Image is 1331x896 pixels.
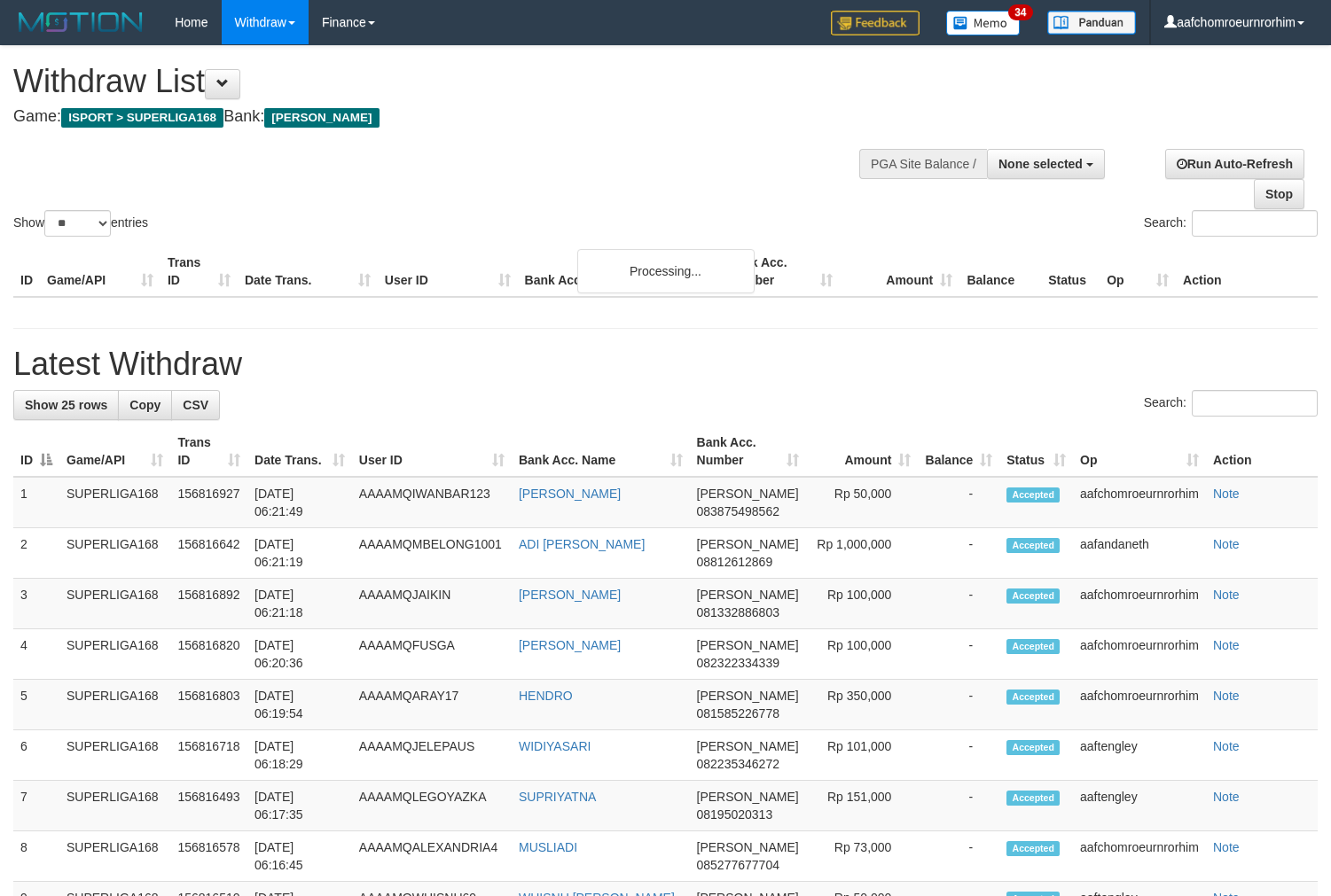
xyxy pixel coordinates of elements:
[247,528,352,579] td: [DATE] 06:21:19
[13,64,870,99] h1: Withdraw List
[720,246,840,297] th: Bank Acc. Number
[519,638,621,652] a: [PERSON_NAME]
[13,347,1318,382] h1: Latest Withdraw
[170,680,247,730] td: 156816803
[1213,588,1240,602] a: Note
[1006,588,1060,604] span: Accepted
[1206,426,1318,477] th: Action
[697,555,773,569] span: Copy 08812612869 to clipboard
[247,477,352,528] td: [DATE] 06:21:49
[697,807,773,822] span: Copy 08195020313 to clipboard
[519,588,621,602] a: [PERSON_NAME]
[352,426,512,477] th: User ID: activate to sort column ascending
[59,579,170,629] td: SUPERLIGA168
[1006,538,1060,553] span: Accepted
[352,680,512,730] td: AAAAMQARAY17
[13,730,59,781] td: 6
[697,605,779,619] span: Copy 081332886803 to clipboard
[806,426,919,477] th: Amount: activate to sort column ascending
[161,246,238,297] th: Trans ID
[1213,638,1240,652] a: Note
[1254,179,1304,209] a: Stop
[13,781,59,831] td: 7
[1006,791,1060,806] span: Accepted
[918,579,999,629] td: -
[806,579,919,629] td: Rp 100,000
[918,477,999,528] td: -
[946,11,1021,35] img: Button%20Memo.svg
[697,504,779,518] span: Copy 083875498562 to clipboard
[831,11,920,35] img: Feedback.jpg
[352,781,512,831] td: AAAAMQLEGOYAZKA
[697,706,779,721] span: Copy 081585226778 to clipboard
[697,757,779,771] span: Copy 082235346272 to clipboard
[512,426,690,477] th: Bank Acc. Name: activate to sort column ascending
[1073,426,1206,477] th: Op: activate to sort column ascending
[1041,246,1100,297] th: Status
[1073,579,1206,629] td: aafchomroeurnrorhim
[59,730,170,781] td: SUPERLIGA168
[1073,477,1206,528] td: aafchomroeurnrorhim
[40,246,161,297] th: Game/API
[697,638,799,652] span: [PERSON_NAME]
[247,629,352,680] td: [DATE] 06:20:36
[697,858,779,872] span: Copy 085277677704 to clipboard
[378,246,518,297] th: User ID
[1006,690,1060,705] span: Accepted
[247,579,352,629] td: [DATE] 06:21:18
[987,149,1105,179] button: None selected
[697,790,799,804] span: [PERSON_NAME]
[247,426,352,477] th: Date Trans.: activate to sort column ascending
[59,629,170,680] td: SUPERLIGA168
[1006,841,1060,856] span: Accepted
[247,781,352,831] td: [DATE] 06:17:35
[1100,246,1176,297] th: Op
[1165,149,1304,179] a: Run Auto-Refresh
[59,477,170,528] td: SUPERLIGA168
[840,246,959,297] th: Amount
[1213,689,1240,703] a: Note
[690,426,806,477] th: Bank Acc. Number: activate to sort column ascending
[13,426,59,477] th: ID: activate to sort column descending
[13,390,119,420] a: Show 25 rows
[806,781,919,831] td: Rp 151,000
[13,108,870,126] h4: Game: Bank:
[13,528,59,579] td: 2
[1213,790,1240,804] a: Note
[13,579,59,629] td: 3
[1073,680,1206,730] td: aafchomroeurnrorhim
[44,210,111,237] select: Showentries
[918,629,999,680] td: -
[59,831,170,882] td: SUPERLIGA168
[806,528,919,579] td: Rp 1,000,000
[1213,537,1240,551] a: Note
[1073,528,1206,579] td: aafandaneth
[247,831,352,882] td: [DATE] 06:16:45
[171,390,220,420] a: CSV
[13,246,40,297] th: ID
[697,537,799,551] span: [PERSON_NAME]
[129,398,161,412] span: Copy
[806,831,919,882] td: Rp 73,000
[697,689,799,703] span: [PERSON_NAME]
[170,831,247,882] td: 156816578
[1006,487,1060,503] span: Accepted
[59,781,170,831] td: SUPERLIGA168
[59,426,170,477] th: Game/API: activate to sort column ascending
[170,426,247,477] th: Trans ID: activate to sort column ascending
[1176,246,1318,297] th: Action
[999,426,1073,477] th: Status: activate to sort column ascending
[998,157,1083,171] span: None selected
[1073,781,1206,831] td: aaftengley
[959,246,1041,297] th: Balance
[1192,390,1318,417] input: Search:
[25,398,107,412] span: Show 25 rows
[918,426,999,477] th: Balance: activate to sort column ascending
[697,656,779,670] span: Copy 082322334339 to clipboard
[13,9,148,35] img: MOTION_logo.png
[1073,629,1206,680] td: aafchomroeurnrorhim
[1144,210,1318,237] label: Search:
[247,730,352,781] td: [DATE] 06:18:29
[519,487,621,501] a: [PERSON_NAME]
[118,390,172,420] a: Copy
